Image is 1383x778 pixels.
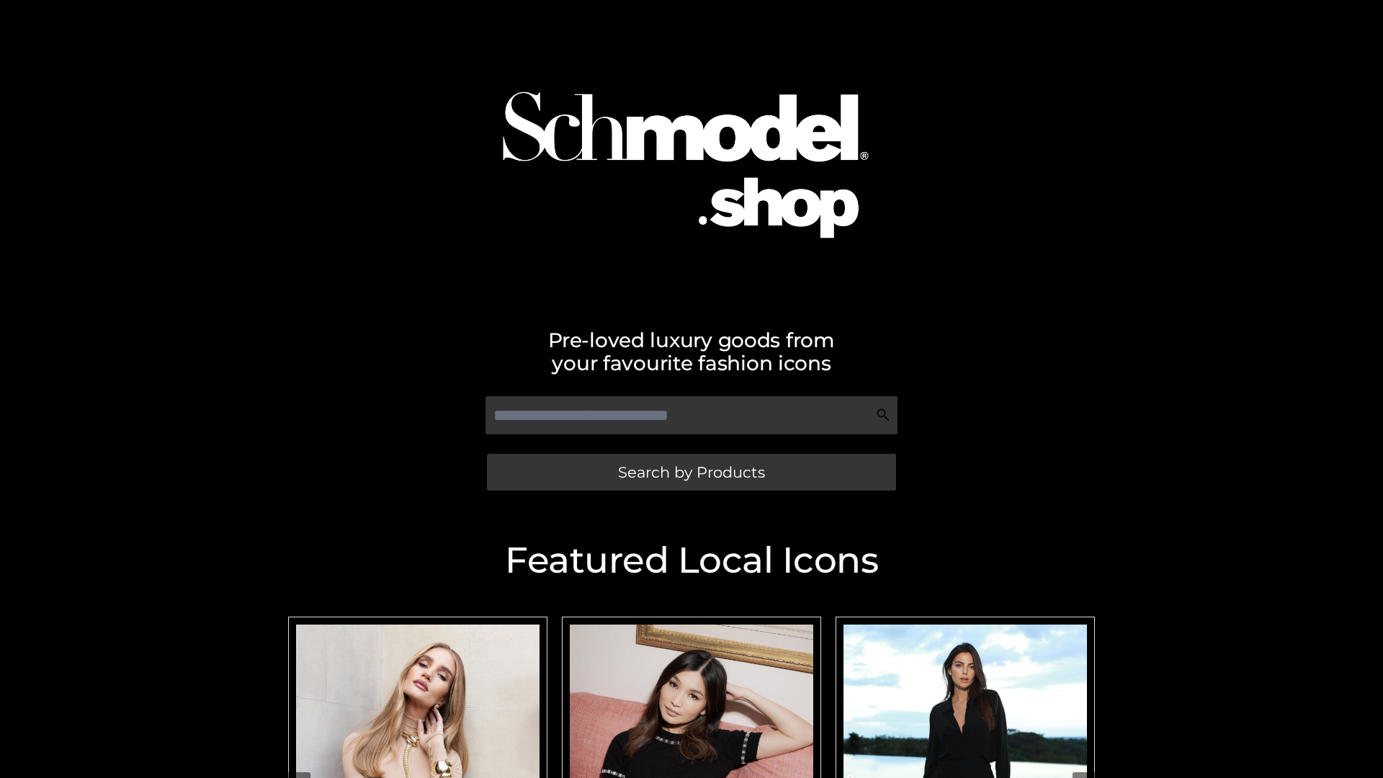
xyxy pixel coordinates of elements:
img: Search Icon [876,408,890,422]
span: Search by Products [618,465,765,480]
h2: Featured Local Icons​ [281,542,1102,578]
a: Search by Products [487,454,896,491]
h2: Pre-loved luxury goods from your favourite fashion icons [281,328,1102,375]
